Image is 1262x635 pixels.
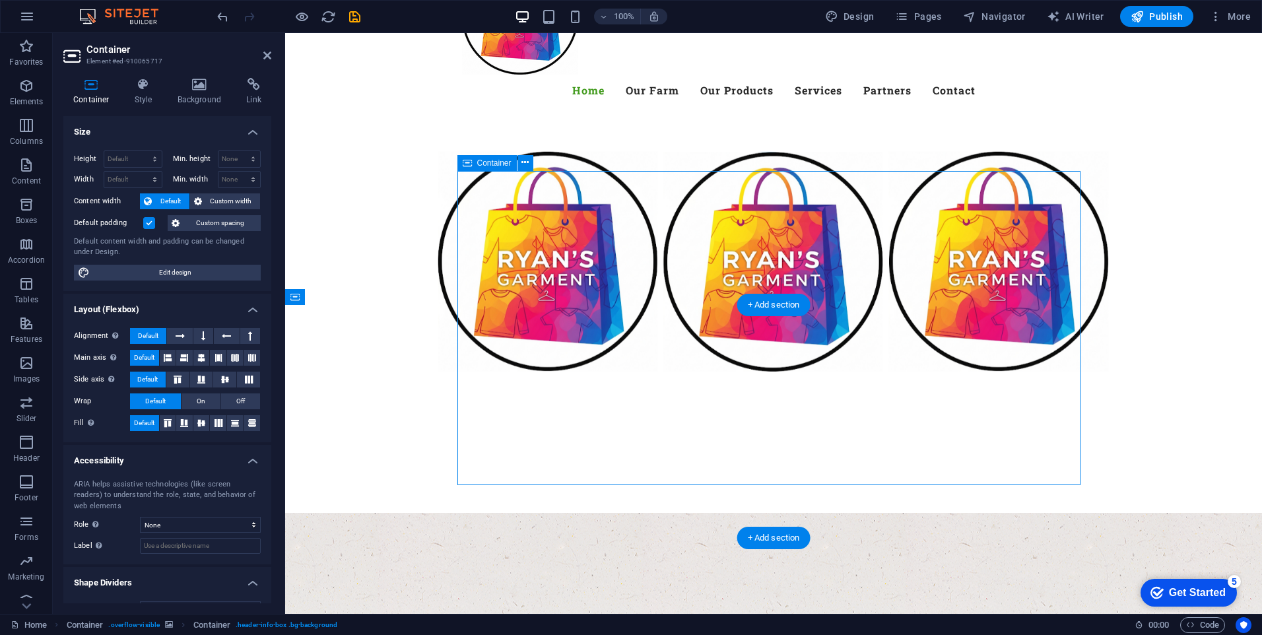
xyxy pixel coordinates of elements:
label: Width [74,176,104,183]
span: Code [1186,617,1219,633]
button: Custom spacing [168,215,261,231]
button: Design [820,6,880,27]
button: Usercentrics [1236,617,1251,633]
button: Custom width [190,193,261,209]
label: Label [74,538,140,554]
p: Slider [17,413,37,424]
p: Footer [15,492,38,503]
span: Navigator [963,10,1026,23]
a: Click to cancel selection. Double-click to open Pages [11,617,47,633]
p: Content [12,176,41,186]
span: Role [74,517,102,533]
button: Default [130,328,166,344]
span: . header-info-box .bg-background [236,617,337,633]
label: Min. width [173,176,218,183]
span: Default [138,328,158,344]
span: 00 00 [1148,617,1169,633]
button: More [1204,6,1256,27]
button: Default [130,393,181,409]
h4: Container [63,78,125,106]
button: save [347,9,362,24]
div: Get Started [39,15,96,26]
span: On [197,393,205,409]
div: 5 [98,3,111,16]
p: Features [11,334,42,345]
span: : [1158,620,1160,630]
label: Fill [74,415,130,431]
label: Alignment [74,328,130,344]
span: Off [236,393,245,409]
span: Edit design [94,265,257,281]
button: Click here to leave preview mode and continue editing [294,9,310,24]
span: Default [134,350,154,366]
button: Edit design [74,265,261,281]
label: Min. height [173,155,218,162]
span: Default [137,372,158,387]
img: Editor Logo [76,9,175,24]
div: Get Started 5 items remaining, 0% complete [11,7,107,34]
h6: Session time [1135,617,1170,633]
i: This element contains a background [165,621,173,628]
div: + Add section [737,294,811,316]
span: Default [156,193,185,209]
button: On [182,393,220,409]
p: Boxes [16,215,38,226]
button: AI Writer [1042,6,1110,27]
p: Accordion [8,255,45,265]
span: Design [825,10,875,23]
h4: Layout (Flexbox) [63,294,271,317]
h4: Link [236,78,271,106]
i: Save (Ctrl+S) [347,9,362,24]
p: Columns [10,136,43,147]
h4: Style [125,78,168,106]
label: Main axis [74,350,130,366]
p: Marketing [8,572,44,582]
div: Default content width and padding can be changed under Design. [74,236,261,258]
span: Custom spacing [183,215,257,231]
button: Default [130,372,166,387]
button: Default [130,350,159,366]
div: ARIA helps assistive technologies (like screen readers) to understand the role, state, and behavi... [74,479,261,512]
label: Default padding [74,215,143,231]
button: 100% [594,9,641,24]
p: Header [13,453,40,463]
nav: breadcrumb [67,617,337,633]
p: Favorites [9,57,43,67]
div: + Add section [737,527,811,549]
p: Forms [15,532,38,543]
input: Use a descriptive name [140,538,261,554]
h4: Background [168,78,237,106]
i: Undo: Change image (Ctrl+Z) [215,9,230,24]
label: Height [74,155,104,162]
h4: Size [63,116,271,140]
button: Off [221,393,260,409]
button: Default [130,415,159,431]
button: Code [1180,617,1225,633]
button: Publish [1120,6,1193,27]
span: Custom width [206,193,257,209]
span: Default [134,415,154,431]
label: Content width [74,193,140,209]
span: AI Writer [1047,10,1104,23]
h6: 100% [614,9,635,24]
span: Default [145,393,166,409]
h2: Container [86,44,271,55]
span: More [1209,10,1251,23]
h4: Shape Dividers [63,567,271,591]
button: reload [320,9,336,24]
button: Pages [890,6,946,27]
h3: Element #ed-910065717 [86,55,245,67]
h4: Accessibility [63,445,271,469]
button: undo [215,9,230,24]
p: Images [13,374,40,384]
span: Click to select. Double-click to edit [193,617,230,633]
span: Pages [895,10,941,23]
p: Elements [10,96,44,107]
p: Tables [15,294,38,305]
button: Navigator [958,6,1031,27]
span: . overflow-visible [108,617,160,633]
label: Wrap [74,393,130,409]
button: Default [140,193,189,209]
i: On resize automatically adjust zoom level to fit chosen device. [648,11,660,22]
div: Design (Ctrl+Alt+Y) [820,6,880,27]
